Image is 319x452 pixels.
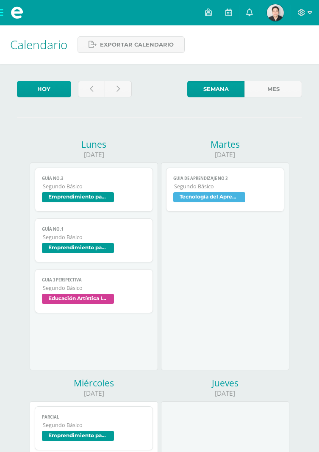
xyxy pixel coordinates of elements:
div: Martes [161,138,289,150]
span: Guia 3 Perspectiva [42,277,146,283]
span: Emprendimiento para la Productividad [42,243,114,253]
a: GUIA DE APRENDIZAJE NO 3Segundo BásicoTecnología del Aprendizaje y la Comunicación (Informática) [166,168,284,212]
img: 913d26cabcaf47874a0435779a4309c9.png [267,4,284,21]
div: [DATE] [30,389,158,398]
span: Emprendimiento para la Productividad [42,431,114,441]
span: PARCIAL [42,414,146,420]
span: Segundo Básico [43,422,146,429]
a: GUÍA NO.1Segundo BásicoEmprendimiento para la Productividad [35,218,153,262]
div: [DATE] [30,150,158,159]
a: Hoy [17,81,71,97]
span: Calendario [10,36,67,52]
span: Educación Artística II, Artes Plásticas [42,294,114,304]
a: Semana [187,81,245,97]
span: Segundo Básico [43,234,146,241]
div: Miércoles [30,377,158,389]
a: PARCIALSegundo BásicoEmprendimiento para la Productividad [35,406,153,450]
div: [DATE] [161,150,289,159]
a: Exportar calendario [78,36,185,53]
div: Jueves [161,377,289,389]
a: Mes [244,81,302,97]
div: [DATE] [161,389,289,398]
div: Lunes [30,138,158,150]
span: Exportar calendario [100,37,174,52]
span: Segundo Básico [43,183,146,190]
span: Segundo Básico [43,284,146,292]
span: GUÍA NO.1 [42,226,146,232]
a: GUÍA NO.3Segundo BásicoEmprendimiento para la Productividad [35,168,153,212]
span: Emprendimiento para la Productividad [42,192,114,202]
span: Tecnología del Aprendizaje y la Comunicación (Informática) [173,192,245,202]
span: GUIA DE APRENDIZAJE NO 3 [173,176,277,181]
span: GUÍA NO.3 [42,176,146,181]
span: Segundo Básico [174,183,277,190]
a: Guia 3 PerspectivaSegundo BásicoEducación Artística II, Artes Plásticas [35,269,153,313]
